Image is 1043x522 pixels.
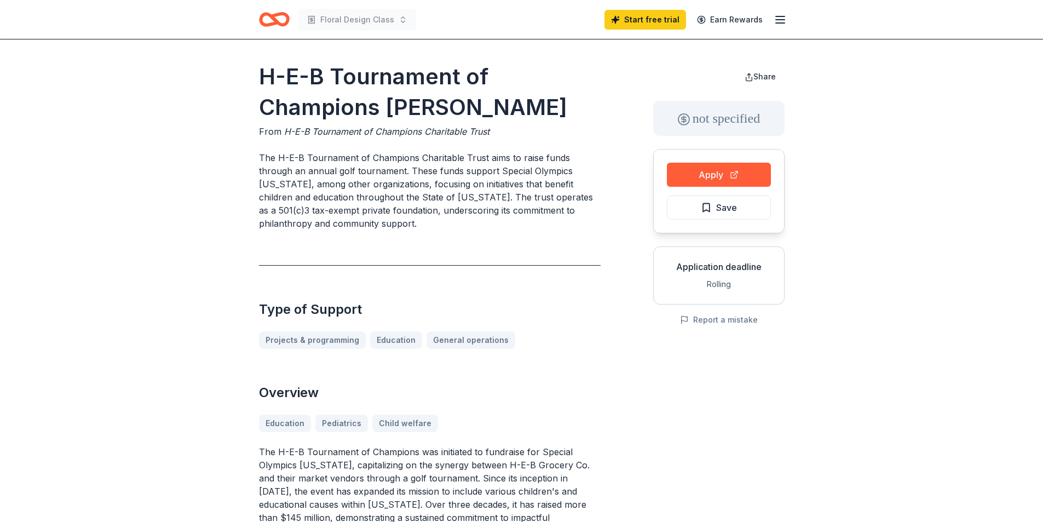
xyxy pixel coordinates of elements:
div: Application deadline [662,260,775,273]
a: Projects & programming [259,331,366,349]
a: Home [259,7,290,32]
h2: Type of Support [259,301,601,318]
button: Share [736,66,785,88]
span: Share [753,72,776,81]
span: Save [716,200,737,215]
a: General operations [427,331,515,349]
span: Floral Design Class [320,13,394,26]
p: The H-E-B Tournament of Champions Charitable Trust aims to raise funds through an annual golf tou... [259,151,601,230]
div: not specified [653,101,785,136]
span: H-E-B Tournament of Champions Charitable Trust [284,126,489,137]
button: Save [667,196,771,220]
a: Earn Rewards [690,10,769,30]
div: From [259,125,601,138]
h1: H-E-B Tournament of Champions [PERSON_NAME] [259,61,601,123]
a: Education [370,331,422,349]
a: Start free trial [604,10,686,30]
button: Apply [667,163,771,187]
h2: Overview [259,384,601,401]
button: Report a mistake [680,313,758,326]
div: Rolling [662,278,775,291]
button: Floral Design Class [298,9,416,31]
